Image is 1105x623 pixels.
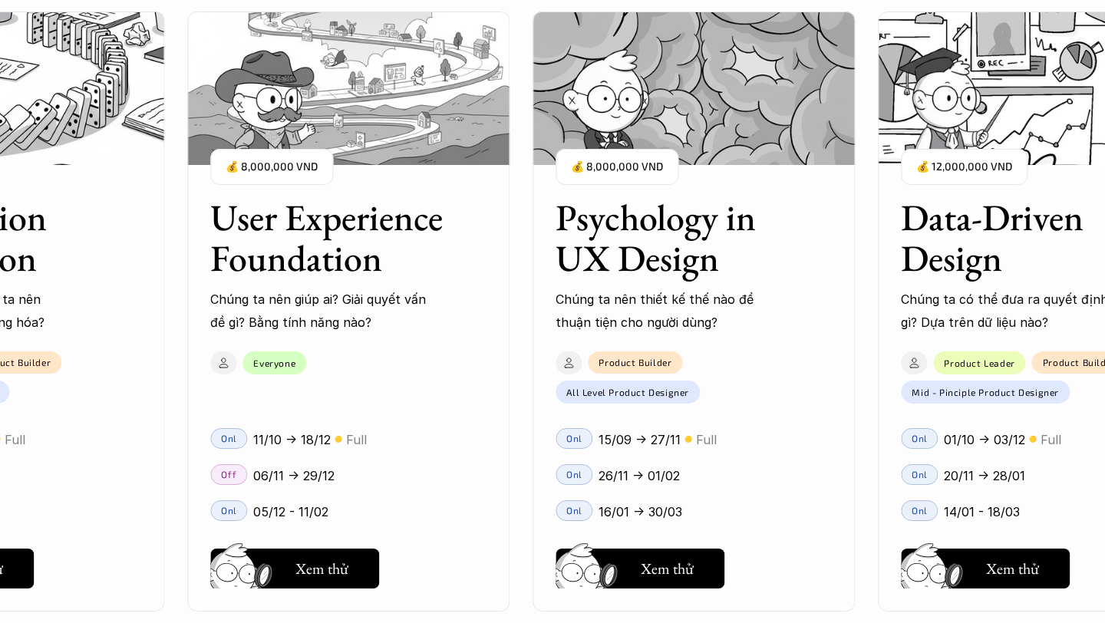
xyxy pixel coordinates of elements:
p: Onl [221,433,237,443]
p: Onl [912,433,928,443]
p: 💰 8,000,000 VND [571,157,663,177]
p: 11/10 -> 18/12 [253,428,331,451]
h3: User Experience Foundation [210,197,448,279]
p: Onl [566,469,582,480]
button: Xem thử [556,549,724,588]
p: Full [1041,428,1061,451]
p: Onl [566,505,582,516]
button: Xem thử [210,549,379,588]
p: 🟡 [684,433,692,445]
p: 15/09 -> 27/11 [599,428,681,451]
p: 20/11 -> 28/01 [944,464,1025,487]
p: Chúng ta nên giúp ai? Giải quyết vấn đề gì? Bằng tính năng nào? [210,288,433,335]
p: 06/11 -> 29/12 [253,464,335,487]
p: Everyone [253,358,295,368]
p: Onl [566,433,582,443]
h5: Xem thử [295,558,348,579]
a: Xem thử [556,542,724,588]
p: Onl [221,505,237,516]
p: Onl [912,469,928,480]
h5: Xem thử [641,558,694,579]
p: 26/11 -> 01/02 [599,464,680,487]
a: Xem thử [901,542,1070,588]
p: 16/01 -> 30/03 [599,500,682,523]
p: 💰 12,000,000 VND [916,157,1012,177]
p: Full [346,428,367,451]
p: 🟡 [335,433,342,445]
button: Xem thử [901,549,1070,588]
p: 💰 8,000,000 VND [226,157,318,177]
p: Product Leader [944,358,1014,368]
p: Mid - Pinciple Product Designer [912,387,1059,397]
h5: Xem thử [986,558,1039,579]
p: Product Builder [599,357,671,368]
h3: Psychology in UX Design [556,197,793,279]
p: Onl [912,505,928,516]
p: 01/10 -> 03/12 [944,428,1025,451]
p: All Level Product Designer [566,387,689,397]
p: 14/01 - 18/03 [944,500,1020,523]
p: Full [696,428,717,451]
p: 05/12 - 11/02 [253,500,328,523]
p: 🟡 [1029,433,1037,445]
a: Xem thử [210,542,379,588]
p: Chúng ta nên thiết kế thế nào để thuận tiện cho người dùng? [556,288,778,335]
p: Off [221,469,236,480]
